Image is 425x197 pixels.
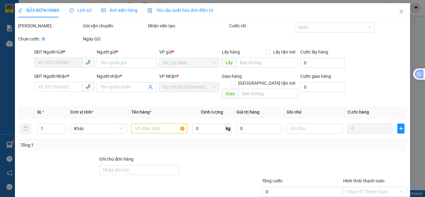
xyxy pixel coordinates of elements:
div: Gói vận chuyển: [83,22,147,29]
span: Giao hàng [222,74,242,79]
span: Giao [222,89,238,99]
span: Định lượng [201,110,223,115]
input: Ghi chú đơn hàng [99,165,179,175]
span: Yêu cầu xuất hóa đơn điện tử [147,8,213,13]
span: SỬA ĐƠN HÀNG [18,8,59,13]
button: delete [21,124,30,134]
span: close [399,9,404,14]
span: [GEOGRAPHIC_DATA] tận nơi [236,80,297,87]
input: Dọc đường [236,58,297,68]
div: Tổng: 1 [21,142,165,148]
span: VP Nhận [159,74,177,79]
span: plus [398,126,404,131]
div: Ngày GD: [83,35,147,42]
span: down [60,129,64,133]
button: Close [393,3,410,21]
span: Ảnh kiện hàng [101,8,138,13]
b: 0 [42,36,45,41]
div: Chưa cước : [18,35,82,42]
label: Hình thức thanh toán [343,178,385,183]
input: VD: Bàn, Ghế [131,124,187,134]
th: Ghi chú [284,106,345,118]
span: Khác [74,124,123,133]
input: Dọc đường [238,89,297,99]
span: Giá trị hàng [236,110,259,115]
span: Cước hàng [348,110,369,115]
div: Cước rồi : [229,22,293,29]
span: SL [37,110,42,115]
div: Nhân viên tạo: [148,22,228,29]
span: Đơn vị tính [70,110,94,115]
img: icon [147,8,152,13]
span: Increase Value [58,124,65,129]
div: SĐT Người Gửi [34,49,94,55]
span: edit [18,8,22,12]
input: 0 [348,124,392,134]
div: SĐT Người Nhận [34,73,94,80]
span: clock-circle [69,8,74,12]
span: Lấy tận nơi [270,49,297,55]
span: kg [225,124,231,134]
span: phone [86,60,91,65]
div: VP gửi [159,49,219,55]
input: Ghi Chú [287,124,343,134]
span: user-add [148,85,153,90]
span: up [60,125,64,129]
input: Cước giao hàng [300,82,344,92]
input: Cước lấy hàng [300,58,344,68]
span: Tổng cước [262,178,283,183]
span: Decrease Value [58,129,65,133]
span: VP Lộc Ninh [163,58,216,68]
label: Cước giao hàng [300,74,331,79]
div: Người nhận [97,73,157,80]
span: Lấy hàng [222,49,240,54]
span: phone [86,84,91,89]
div: Người gửi [97,49,157,55]
span: picture [101,8,106,12]
span: Lấy [222,58,236,68]
span: Tên hàng [131,110,152,115]
span: Lịch sử [69,8,91,13]
button: plus [397,124,404,134]
label: Cước lấy hàng [300,49,328,54]
div: [PERSON_NAME]: [18,22,82,29]
label: Ghi chú đơn hàng [99,157,133,162]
